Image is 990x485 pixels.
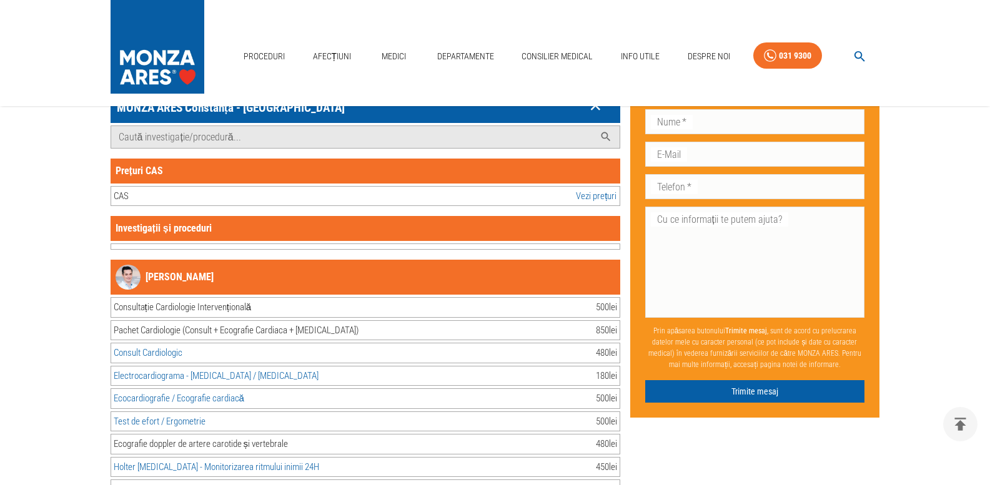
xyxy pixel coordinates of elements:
div: 450 lei [596,460,617,474]
b: Trimite mesaj [725,326,767,335]
div: 500 lei [596,391,617,406]
div: 031 9300 [779,48,811,64]
div: Consultație Cardiologie Intervențională [114,300,252,315]
a: Ecocardiografie / Ecografie cardiacă [114,393,244,404]
div: 180 lei [596,369,617,383]
button: delete [943,407,978,441]
div: 480 lei [596,346,617,360]
a: 031 9300 [753,42,822,69]
a: Descarcă prețurile în format PDF [576,189,616,203]
a: Info Utile [616,44,665,69]
a: Consult Cardiologic [114,347,182,358]
a: Despre Noi [683,44,735,69]
a: Consilier Medical [517,44,598,69]
div: CAS [114,189,129,203]
div: Ecografie doppler de artere carotide și vertebrale [114,437,289,451]
img: Profile image Dr. Nicolae Cârstea [116,265,141,290]
div: MONZA ARES Constanța - [GEOGRAPHIC_DATA] [111,93,620,123]
a: Afecțiuni [308,44,357,69]
button: Trimite mesaj [645,380,865,403]
div: Investigații și proceduri [111,216,620,241]
div: 500 lei [596,414,617,429]
a: Medici [374,44,414,69]
a: Proceduri [239,44,290,69]
a: Holter [MEDICAL_DATA] - Monitorizarea ritmului inimii 24H [114,461,319,473]
div: Pachet Cardiologie (Consult + Ecografie Cardiaca + [MEDICAL_DATA]) [114,323,359,338]
a: Profile image Dr. Nicolae Cârstea[PERSON_NAME] [116,265,214,290]
p: Prin apăsarea butonului , sunt de acord cu prelucrarea datelor mele cu caracter personal (ce pot ... [645,320,865,375]
div: Prețuri CAS [111,159,620,184]
div: 500 lei [596,300,617,315]
p: MONZA ARES Constanța - [GEOGRAPHIC_DATA] [114,98,586,117]
div: 480 lei [596,437,617,451]
a: Electrocardiograma - [MEDICAL_DATA] / [MEDICAL_DATA] [114,370,319,381]
a: Test de efort / Ergometrie [114,416,205,427]
a: Departamente [432,44,499,69]
div: 850 lei [596,323,617,338]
